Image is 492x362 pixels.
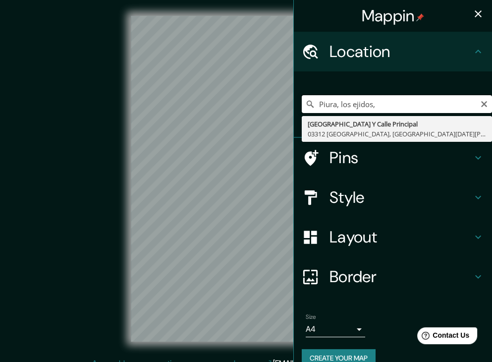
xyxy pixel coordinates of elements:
iframe: Help widget launcher [404,323,481,351]
input: Pick your city or area [302,95,492,113]
div: Layout [294,217,492,257]
div: Pins [294,138,492,178]
div: 03312 [GEOGRAPHIC_DATA], [GEOGRAPHIC_DATA][DATE][PERSON_NAME], [GEOGRAPHIC_DATA][PERSON_NAME] [308,129,486,139]
h4: Mappin [362,6,425,26]
h4: Pins [329,148,472,168]
h4: Style [329,187,472,207]
h4: Border [329,267,472,287]
img: pin-icon.png [416,13,424,21]
div: Style [294,178,492,217]
div: A4 [306,321,365,337]
div: Location [294,32,492,71]
div: [GEOGRAPHIC_DATA] Y Calle Principal [308,119,486,129]
label: Size [306,313,316,321]
h4: Layout [329,227,472,247]
h4: Location [329,42,472,61]
canvas: Map [131,16,361,342]
button: Clear [480,99,488,108]
div: Border [294,257,492,297]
